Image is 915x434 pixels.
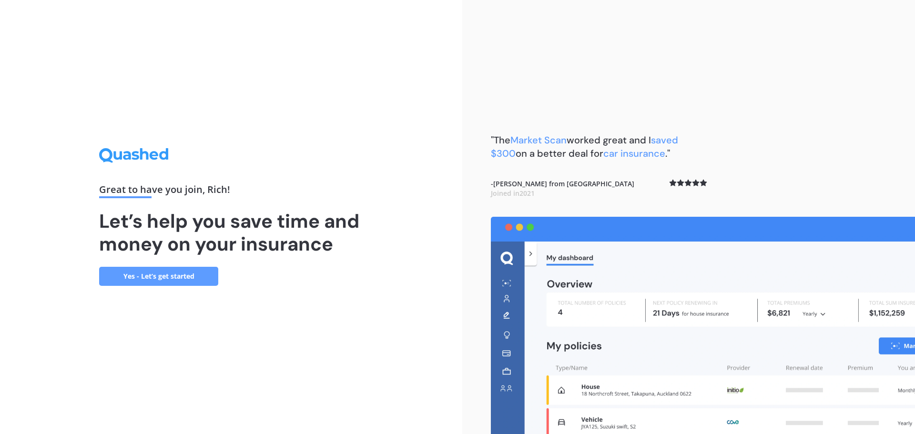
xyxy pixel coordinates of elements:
[603,147,665,160] span: car insurance
[99,185,363,198] div: Great to have you join , Rich !
[99,210,363,255] h1: Let’s help you save time and money on your insurance
[491,179,634,198] b: - [PERSON_NAME] from [GEOGRAPHIC_DATA]
[491,189,535,198] span: Joined in 2021
[491,134,678,160] b: "The worked great and I on a better deal for ."
[491,217,915,434] img: dashboard.webp
[510,134,567,146] span: Market Scan
[491,134,678,160] span: saved $300
[99,267,218,286] a: Yes - Let’s get started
